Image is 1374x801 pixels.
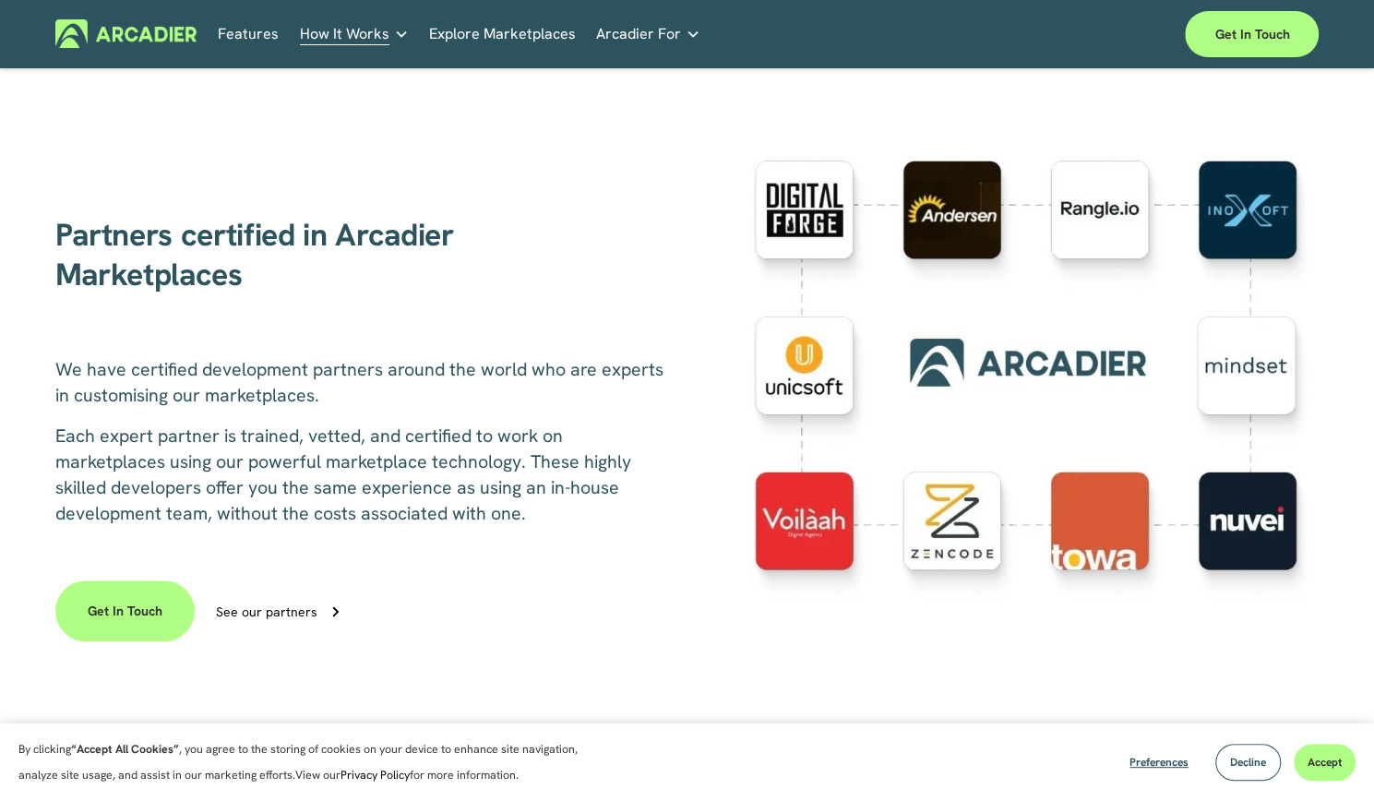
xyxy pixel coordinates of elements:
img: Arcadier [55,19,197,48]
a: Explore Marketplaces [429,19,576,48]
button: Preferences [1116,744,1202,781]
div: See our partners [216,605,317,618]
button: Decline [1215,744,1281,781]
a: See our partners [216,599,410,623]
span: Partners certified in Arcadier Marketplaces [55,214,462,293]
a: Get in touch [55,580,195,641]
span: Arcadier For [596,21,681,47]
p: By clicking , you agree to the storing of cookies on your device to enhance site navigation, anal... [18,736,618,788]
span: Each expert partner is trained, vetted, and certified to work on marketplaces using our powerful ... [55,424,636,525]
span: How It Works [300,21,389,47]
a: Privacy Policy [341,768,410,783]
a: Features [218,19,279,48]
span: Preferences [1129,755,1189,770]
span: We have certified development partners around the world who are experts in customising our market... [55,357,668,407]
a: Get in touch [1185,11,1319,57]
a: folder dropdown [596,19,700,48]
a: folder dropdown [300,19,409,48]
span: Decline [1230,755,1266,770]
iframe: Chat Widget [1282,712,1374,801]
strong: “Accept All Cookies” [71,742,179,757]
